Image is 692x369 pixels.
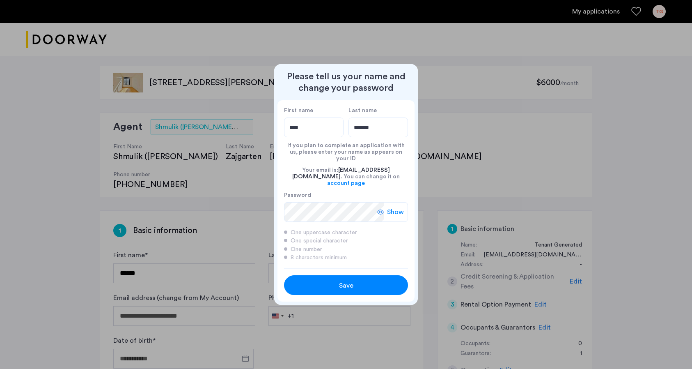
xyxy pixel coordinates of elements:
[348,107,408,114] label: Last name
[277,71,415,94] h2: Please tell us your name and change your password
[284,191,384,199] label: Password
[292,167,390,180] span: [EMAIL_ADDRESS][DOMAIN_NAME]
[387,207,404,217] span: Show
[284,162,408,191] div: Your email is: . You can change it on
[284,254,408,262] div: 8 characters minimum
[339,281,353,291] span: Save
[284,237,408,245] div: One special character
[327,180,365,187] a: account page
[284,107,344,114] label: First name
[284,228,408,237] div: One uppercase character
[284,275,408,295] button: button
[284,137,408,162] div: If you plan to complete an application with us, please enter your name as appears on your ID
[284,245,408,254] div: One number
